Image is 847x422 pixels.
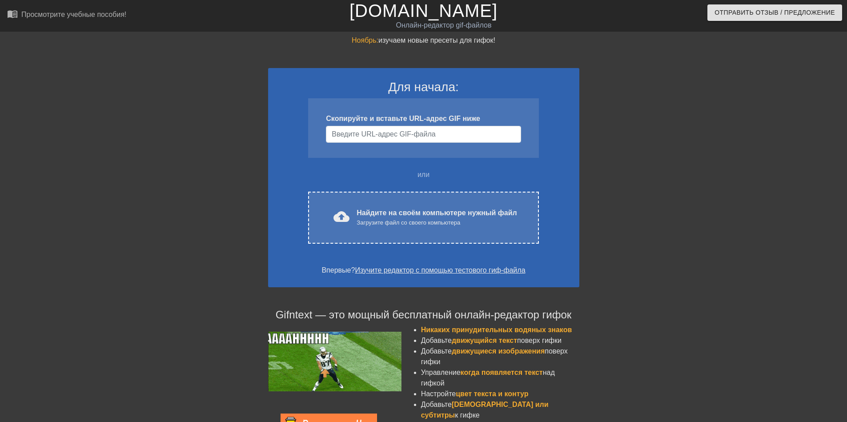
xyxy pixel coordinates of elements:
ya-tr-span: над гифкой [421,369,555,387]
ya-tr-span: Добавьте [421,347,452,355]
ya-tr-span: Настройте [421,390,456,398]
img: football_small.gif [268,332,401,391]
ya-tr-span: цвет текста и контур [456,390,528,398]
ya-tr-span: Отправить Отзыв / Предложение [715,7,835,18]
ya-tr-span: Gifntext — это мощный бесплатный онлайн-редактор гифок [276,309,572,321]
ya-tr-span: Никаких принудительных водяных знаков [421,326,572,334]
ya-tr-span: Добавьте [421,401,452,408]
ya-tr-span: cloud_upload загрузить [333,209,418,225]
ya-tr-span: Просмотрите учебные пособия! [21,11,126,18]
ya-tr-span: Найдите на своём компьютере нужный файл [357,209,517,217]
button: Отправить Отзыв / Предложение [707,4,842,21]
ya-tr-span: Впервые? [321,266,355,274]
ya-tr-span: движущиеся изображения [452,347,545,355]
ya-tr-span: движущийся текст [452,337,517,344]
ya-tr-span: когда появляется текст [461,369,543,376]
a: [DOMAIN_NAME] [349,1,498,20]
ya-tr-span: Загрузите файл со своего компьютера [357,219,460,226]
ya-tr-span: поверх гифки [517,337,562,344]
ya-tr-span: Добавьте [421,337,452,344]
ya-tr-span: [DEMOGRAPHIC_DATA] или субтитры [421,401,549,419]
a: Просмотрите учебные пособия! [7,8,126,22]
ya-tr-span: или [417,171,430,178]
input: Имя пользователя [326,126,521,143]
ya-tr-span: Скопируйте и вставьте URL-адрес GIF ниже [326,115,480,122]
ya-tr-span: menu_book_бук меню [7,8,72,19]
a: Изучите редактор с помощью тестового гиф-файла [355,266,525,274]
ya-tr-span: Онлайн-редактор gif-файлов [396,21,491,29]
ya-tr-span: к гифке [455,411,479,419]
ya-tr-span: Для начала: [388,80,459,94]
ya-tr-span: изучаем новые пресеты для гифок! [378,36,495,44]
ya-tr-span: Управление [421,369,461,376]
ya-tr-span: Ноябрь: [352,36,378,44]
